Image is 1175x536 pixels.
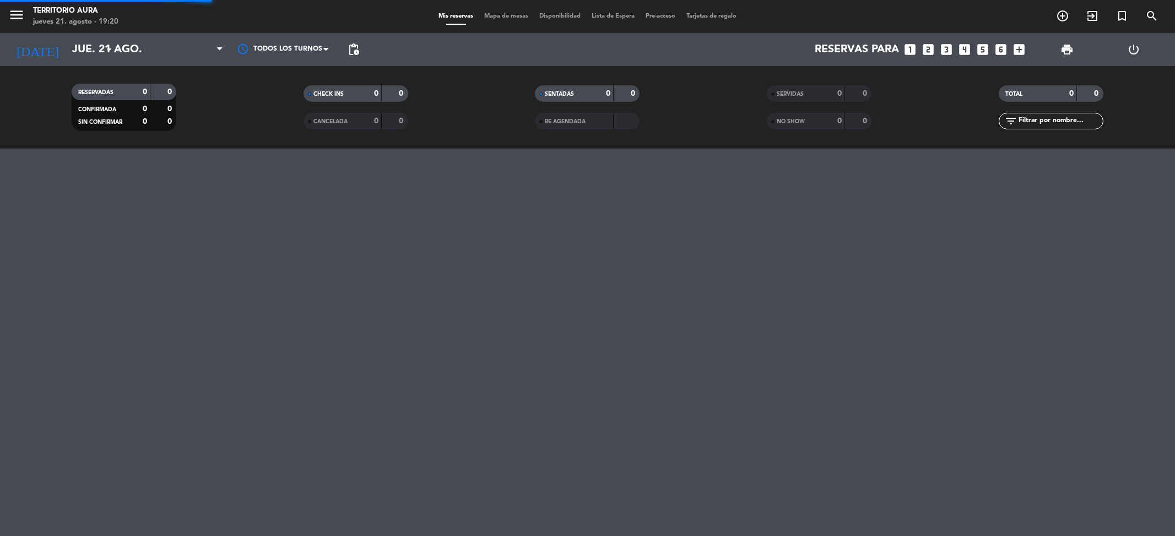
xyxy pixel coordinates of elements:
[863,117,869,125] strong: 0
[863,90,869,97] strong: 0
[143,88,147,96] strong: 0
[167,105,174,113] strong: 0
[681,13,742,19] span: Tarjetas de regalo
[631,90,637,97] strong: 0
[815,43,899,56] span: Reservas para
[534,13,586,19] span: Disponibilidad
[479,13,534,19] span: Mapa de mesas
[78,107,116,112] span: CONFIRMADA
[78,90,113,95] span: RESERVADAS
[1100,33,1167,66] div: LOG OUT
[586,13,640,19] span: Lista de Espera
[1094,90,1101,97] strong: 0
[1127,43,1140,56] i: power_settings_new
[1056,9,1069,23] i: add_circle_outline
[399,90,405,97] strong: 0
[1012,42,1026,57] i: add_box
[1069,90,1074,97] strong: 0
[837,117,842,125] strong: 0
[1060,43,1074,56] span: print
[143,105,147,113] strong: 0
[1086,9,1099,23] i: exit_to_app
[433,13,479,19] span: Mis reservas
[399,117,405,125] strong: 0
[994,42,1008,57] i: looks_6
[903,42,917,57] i: looks_one
[347,43,360,56] span: pending_actions
[167,88,174,96] strong: 0
[8,37,67,62] i: [DATE]
[1004,114,1017,128] i: filter_list
[777,91,804,97] span: SERVIDAS
[313,91,344,97] span: CHECK INS
[545,91,574,97] span: SENTADAS
[8,7,25,27] button: menu
[1005,91,1022,97] span: TOTAL
[374,117,378,125] strong: 0
[837,90,842,97] strong: 0
[545,119,586,124] span: RE AGENDADA
[78,119,122,125] span: SIN CONFIRMAR
[640,13,681,19] span: Pre-acceso
[777,119,805,124] span: NO SHOW
[1145,9,1158,23] i: search
[374,90,378,97] strong: 0
[976,42,990,57] i: looks_5
[167,118,174,125] strong: 0
[1116,9,1129,23] i: turned_in_not
[921,42,935,57] i: looks_two
[606,90,610,97] strong: 0
[143,118,147,125] strong: 0
[313,119,348,124] span: CANCELADA
[1017,115,1103,127] input: Filtrar por nombre...
[939,42,954,57] i: looks_3
[8,7,25,23] i: menu
[33,6,118,17] div: TERRITORIO AURA
[33,17,118,28] div: jueves 21. agosto - 19:20
[957,42,972,57] i: looks_4
[102,43,116,56] i: arrow_drop_down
